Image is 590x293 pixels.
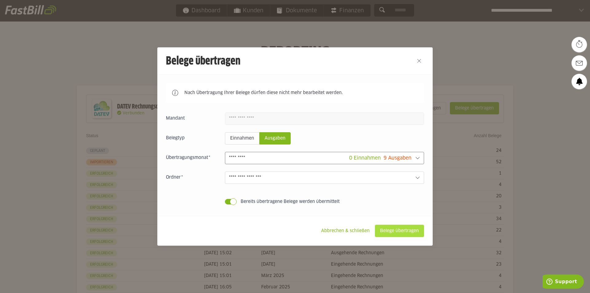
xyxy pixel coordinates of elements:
[166,199,424,205] sl-switch: Bereits übertragene Belege werden übermittelt
[375,225,424,237] sl-button: Belege übertragen
[225,132,259,145] sl-radio-button: Einnahmen
[349,156,381,160] span: 0 Einnahmen
[259,132,291,145] sl-radio-button: Ausgaben
[543,275,584,290] iframe: Öffnet ein Widget, in dem Sie weitere Informationen finden
[383,156,411,160] span: 9 Ausgaben
[316,225,375,237] sl-button: Abbrechen & schließen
